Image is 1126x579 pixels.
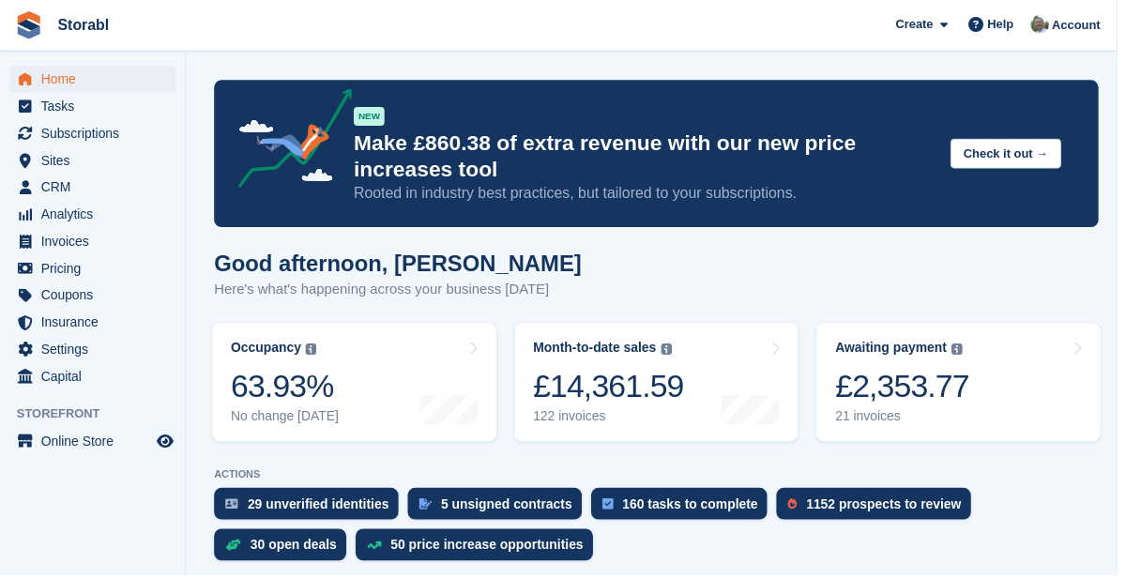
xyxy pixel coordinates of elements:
a: 30 open deals [216,533,358,574]
img: Peter Moxon [1039,15,1058,34]
a: menu [9,366,177,392]
span: Analytics [41,203,154,229]
img: icon-info-grey-7440780725fd019a000dd9b08b2336e03edf1995a4989e88bcd33f0948082b44.svg [666,346,677,358]
div: 122 invoices [538,412,690,428]
a: Storabl [51,9,117,40]
a: menu [9,203,177,229]
img: prospect-51fa495bee0391a8d652442698ab0144808aea92771e9ea1ae160a38d050c398.svg [794,502,803,513]
span: Home [41,67,154,93]
h1: Good afternoon, [PERSON_NAME] [216,252,586,278]
a: menu [9,432,177,458]
div: No change [DATE] [233,412,342,428]
span: Sites [41,148,154,175]
img: verify_identity-adf6edd0f0f0b5bbfe63781bf79b02c33cf7c696d77639b501bdc392416b5a36.svg [227,502,240,513]
div: 29 unverified identities [250,500,392,515]
span: Account [1060,16,1109,35]
span: Capital [41,366,154,392]
a: menu [9,148,177,175]
span: CRM [41,175,154,202]
img: price-adjustments-announcement-icon-8257ccfd72463d97f412b2fc003d46551f7dbcb40ab6d574587a9cd5c0d94... [224,89,356,196]
a: menu [9,175,177,202]
span: Create [903,15,940,34]
span: Online Store [41,432,154,458]
span: Subscriptions [41,121,154,147]
img: task-75834270c22a3079a89374b754ae025e5fb1db73e45f91037f5363f120a921f8.svg [607,502,618,513]
a: Month-to-date sales £14,361.59 122 invoices [519,326,805,445]
a: menu [9,230,177,256]
a: Occupancy 63.93% No change [DATE] [214,326,500,445]
a: 5 unsigned contracts [411,492,596,533]
button: Check it out → [958,140,1070,171]
a: 1152 prospects to review [783,492,988,533]
a: menu [9,94,177,120]
div: 50 price increase opportunities [394,541,588,556]
div: Occupancy [233,343,303,358]
a: menu [9,284,177,311]
span: Coupons [41,284,154,311]
a: Preview store [155,434,177,456]
p: ACTIONS [216,472,1107,484]
p: Make £860.38 of extra revenue with our new price increases tool [357,130,943,185]
span: Tasks [41,94,154,120]
a: 160 tasks to complete [596,492,784,533]
img: contract_signature_icon-13c848040528278c33f63329250d36e43548de30e8caae1d1a13099fd9432cc5.svg [422,502,435,513]
div: 1152 prospects to review [813,500,969,515]
span: Storefront [17,408,187,427]
div: 21 invoices [842,412,977,428]
span: Help [996,15,1022,34]
img: stora-icon-8386f47178a22dfd0bd8f6a31ec36ba5ce8667c1dd55bd0f319d3a0aa187defe.svg [15,11,43,39]
div: £2,353.77 [842,370,977,408]
img: deal-1b604bf984904fb50ccaf53a9ad4b4a5d6e5aea283cecdc64d6e3604feb123c2.svg [227,542,243,556]
div: NEW [357,108,388,127]
span: Settings [41,339,154,365]
a: menu [9,339,177,365]
img: icon-info-grey-7440780725fd019a000dd9b08b2336e03edf1995a4989e88bcd33f0948082b44.svg [959,346,970,358]
div: 160 tasks to complete [628,500,765,515]
a: menu [9,312,177,338]
img: icon-info-grey-7440780725fd019a000dd9b08b2336e03edf1995a4989e88bcd33f0948082b44.svg [308,346,319,358]
span: Insurance [41,312,154,338]
div: Awaiting payment [842,343,954,358]
a: menu [9,257,177,283]
a: menu [9,67,177,93]
div: 30 open deals [252,541,340,556]
span: Pricing [41,257,154,283]
a: Awaiting payment £2,353.77 21 invoices [823,326,1109,445]
div: £14,361.59 [538,370,690,408]
span: Invoices [41,230,154,256]
div: 5 unsigned contracts [445,500,577,515]
div: Month-to-date sales [538,343,662,358]
div: 63.93% [233,370,342,408]
p: Rooted in industry best practices, but tailored to your subscriptions. [357,185,943,206]
a: menu [9,121,177,147]
img: price_increase_opportunities-93ffe204e8149a01c8c9dc8f82e8f89637d9d84a8eef4429ea346261dce0b2c0.svg [370,545,385,554]
a: 29 unverified identities [216,492,411,533]
p: Here's what's happening across your business [DATE] [216,281,586,302]
a: 50 price increase opportunities [358,533,607,574]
